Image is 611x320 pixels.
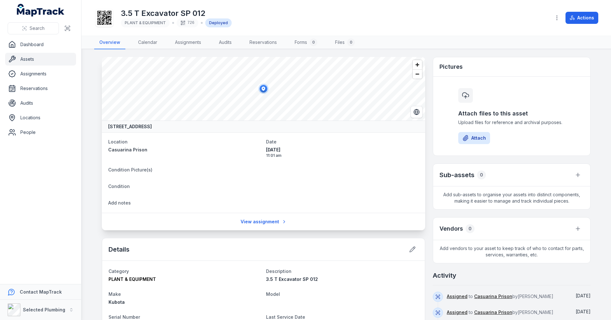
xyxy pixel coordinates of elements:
[266,147,419,153] span: [DATE]
[108,167,152,172] span: Condition Picture(s)
[411,106,423,118] button: Switch to Satellite View
[474,309,512,316] a: Casuarina Prison
[439,62,463,71] h3: Pictures
[266,314,305,320] span: Last Service Date
[5,97,76,109] a: Audits
[447,293,467,300] a: Assigned
[30,25,45,31] span: Search
[133,36,162,49] a: Calendar
[109,299,125,305] span: Kubota
[121,8,232,18] h1: 3.5 T Excavator SP 012
[266,268,291,274] span: Description
[413,60,422,69] button: Zoom in
[108,147,147,152] span: Casuarina Prison
[447,294,553,299] span: to by [PERSON_NAME]
[108,147,261,153] a: Casuarina Prison
[433,240,590,263] span: Add vendors to your asset to keep track of who to contact for parts, services, warranties, etc.
[94,36,125,49] a: Overview
[576,309,591,314] time: 8/28/2025, 10:41:39 AM
[109,291,121,297] span: Make
[109,276,156,282] span: PLANT & EQUIPMENT
[477,170,486,179] div: 0
[5,82,76,95] a: Reservations
[102,57,425,121] canvas: Map
[290,36,322,49] a: Forms0
[109,268,129,274] span: Category
[205,18,232,27] div: Deployed
[266,153,419,158] span: 11:01 am
[20,289,62,295] strong: Contact MapTrack
[413,69,422,79] button: Zoom out
[8,22,59,34] button: Search
[266,147,419,158] time: 8/28/2025, 11:01:59 AM
[433,271,456,280] h2: Activity
[266,139,277,144] span: Date
[266,291,280,297] span: Model
[23,307,65,312] strong: Selected Plumbing
[108,184,130,189] span: Condition
[330,36,360,49] a: Files0
[109,314,140,320] span: Serial Number
[108,123,152,130] strong: [STREET_ADDRESS]
[439,224,463,233] h3: Vendors
[5,67,76,80] a: Assignments
[5,126,76,139] a: People
[170,36,206,49] a: Assignments
[458,132,490,144] button: Attach
[433,186,590,209] span: Add sub-assets to organise your assets into distinct components, making it easier to manage and t...
[466,224,474,233] div: 0
[347,38,355,46] div: 0
[310,38,317,46] div: 0
[576,309,591,314] span: [DATE]
[266,276,318,282] span: 3.5 T Excavator SP 012
[447,309,467,316] a: Assigned
[244,36,282,49] a: Reservations
[125,20,166,25] span: PLANT & EQUIPMENT
[177,18,198,27] div: 726
[447,310,553,315] span: to by [PERSON_NAME]
[109,245,130,254] h2: Details
[108,200,131,205] span: Add notes
[565,12,598,24] button: Actions
[5,111,76,124] a: Locations
[474,293,512,300] a: Casuarina Prison
[5,53,76,66] a: Assets
[5,38,76,51] a: Dashboard
[17,4,65,17] a: MapTrack
[458,109,565,118] h3: Attach files to this asset
[236,216,291,228] a: View assignment
[576,293,591,298] span: [DATE]
[214,36,237,49] a: Audits
[458,119,565,126] span: Upload files for reference and archival purposes.
[439,170,474,179] h2: Sub-assets
[576,293,591,298] time: 8/28/2025, 11:01:59 AM
[108,139,128,144] span: Location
